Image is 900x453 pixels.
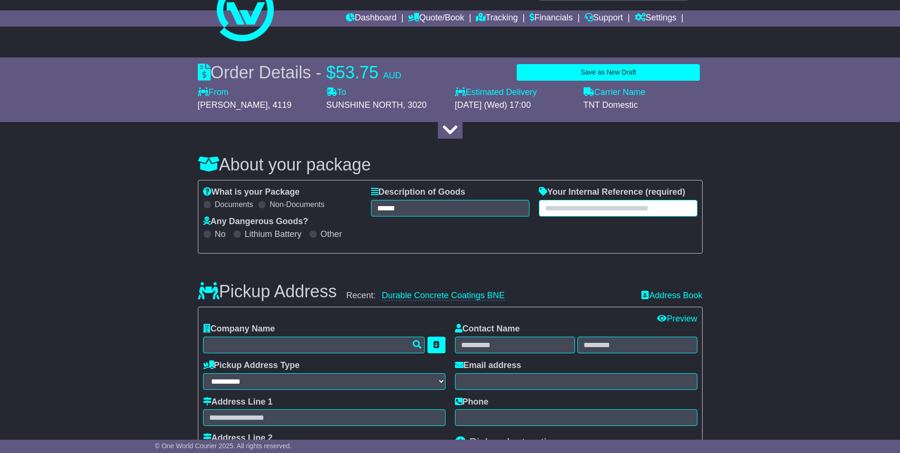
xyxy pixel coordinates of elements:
[403,100,427,110] span: , 3020
[198,87,229,98] label: From
[155,442,292,450] span: © One World Courier 2025. All rights reserved.
[455,324,520,334] label: Contact Name
[198,62,401,83] div: Order Details -
[326,87,346,98] label: To
[476,10,518,27] a: Tracking
[584,100,703,111] div: TNT Domestic
[203,433,273,444] label: Address Line 2
[657,314,697,323] a: Preview
[635,10,677,27] a: Settings
[203,397,273,407] label: Address Line 1
[517,64,700,81] button: Save as New Draft
[269,200,325,209] label: Non-Documents
[198,100,268,110] span: [PERSON_NAME]
[215,200,253,209] label: Documents
[203,217,308,227] label: Any Dangerous Goods?
[455,397,489,407] label: Phone
[203,324,275,334] label: Company Name
[346,10,397,27] a: Dashboard
[268,100,292,110] span: , 4119
[203,360,300,371] label: Pickup Address Type
[198,155,703,174] h3: About your package
[455,360,521,371] label: Email address
[371,187,465,198] label: Description of Goods
[215,229,226,240] label: No
[346,291,632,301] div: Recent:
[539,187,686,198] label: Your Internal Reference (required)
[336,63,379,82] span: 53.75
[321,229,342,240] label: Other
[455,100,574,111] div: [DATE] (Wed) 17:00
[203,187,300,198] label: What is your Package
[326,100,403,110] span: SUNSHINE NORTH
[584,87,646,98] label: Carrier Name
[198,282,337,301] h3: Pickup Address
[529,10,573,27] a: Financials
[641,291,702,301] a: Address Book
[408,10,464,27] a: Quote/Book
[382,291,505,301] a: Durable Concrete Coatings BNE
[469,436,565,449] span: Pickup Instructions
[455,87,574,98] label: Estimated Delivery
[245,229,302,240] label: Lithium Battery
[383,71,401,80] span: AUD
[585,10,623,27] a: Support
[326,63,336,82] span: $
